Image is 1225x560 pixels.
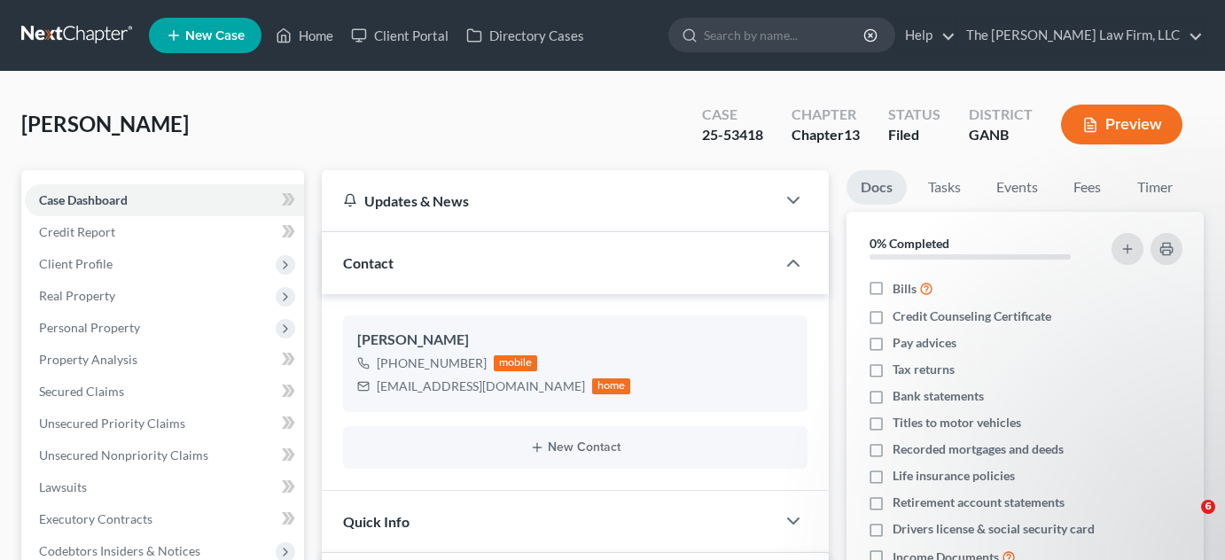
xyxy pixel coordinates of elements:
[25,184,304,216] a: Case Dashboard
[494,355,538,371] div: mobile
[39,320,140,335] span: Personal Property
[702,105,763,125] div: Case
[969,125,1033,145] div: GANB
[25,376,304,408] a: Secured Claims
[39,416,185,431] span: Unsecured Priority Claims
[969,105,1033,125] div: District
[893,280,917,298] span: Bills
[704,19,866,51] input: Search by name...
[39,224,115,239] span: Credit Report
[25,344,304,376] a: Property Analysis
[893,307,1051,325] span: Credit Counseling Certificate
[893,387,984,405] span: Bank statements
[25,471,304,503] a: Lawsuits
[957,19,1203,51] a: The [PERSON_NAME] Law Firm, LLC
[792,105,860,125] div: Chapter
[357,440,793,455] button: New Contact
[457,19,593,51] a: Directory Cases
[847,170,907,205] a: Docs
[39,543,200,558] span: Codebtors Insiders & Notices
[267,19,342,51] a: Home
[25,439,304,471] a: Unsecured Nonpriority Claims
[914,170,975,205] a: Tasks
[25,503,304,535] a: Executory Contracts
[893,520,1095,538] span: Drivers license & social security card
[1165,500,1207,542] iframe: Intercom live chat
[39,511,152,526] span: Executory Contracts
[343,254,394,271] span: Contact
[39,288,115,303] span: Real Property
[357,330,793,351] div: [PERSON_NAME]
[792,125,860,145] div: Chapter
[592,378,631,394] div: home
[888,125,940,145] div: Filed
[377,354,487,372] div: [PHONE_NUMBER]
[870,236,949,251] strong: 0% Completed
[39,256,113,271] span: Client Profile
[185,29,245,43] span: New Case
[1123,170,1187,205] a: Timer
[342,19,457,51] a: Client Portal
[893,414,1021,432] span: Titles to motor vehicles
[893,440,1064,458] span: Recorded mortgages and deeds
[888,105,940,125] div: Status
[893,467,1015,485] span: Life insurance policies
[39,479,87,494] span: Lawsuits
[1201,500,1215,514] span: 6
[702,125,763,145] div: 25-53418
[1061,105,1182,144] button: Preview
[25,408,304,439] a: Unsecured Priority Claims
[21,111,189,136] span: [PERSON_NAME]
[39,192,128,207] span: Case Dashboard
[343,191,754,210] div: Updates & News
[39,384,124,399] span: Secured Claims
[982,170,1052,205] a: Events
[1059,170,1116,205] a: Fees
[893,334,956,352] span: Pay advices
[25,216,304,248] a: Credit Report
[893,361,955,378] span: Tax returns
[39,447,208,463] span: Unsecured Nonpriority Claims
[39,352,137,367] span: Property Analysis
[377,377,585,395] div: [EMAIL_ADDRESS][DOMAIN_NAME]
[893,494,1065,511] span: Retirement account statements
[343,513,410,530] span: Quick Info
[844,126,860,143] span: 13
[896,19,956,51] a: Help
